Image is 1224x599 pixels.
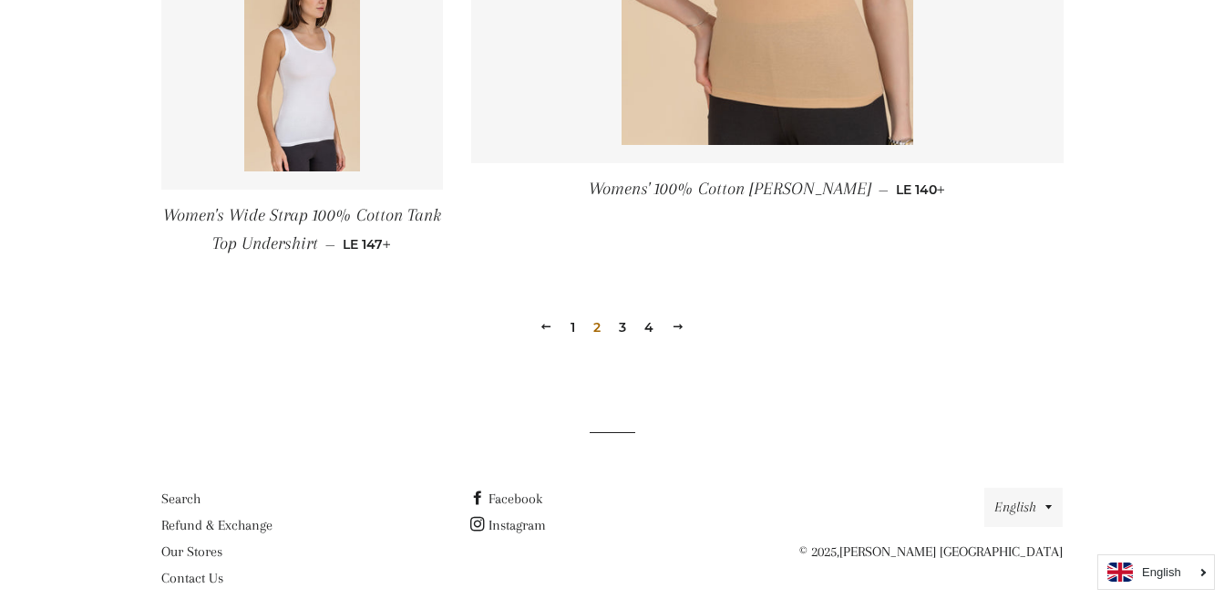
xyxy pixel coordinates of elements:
a: Our Stores [161,543,222,560]
span: Womens' 100% Cotton [PERSON_NAME] [589,179,871,199]
a: Facebook [470,491,542,507]
a: Women's Wide Strap 100% Cotton Tank Top Undershirt — LE 147 [161,190,444,271]
i: English [1142,566,1181,578]
span: LE 147 [343,236,391,253]
span: — [879,181,889,198]
a: 4 [637,314,661,341]
a: Womens' 100% Cotton [PERSON_NAME] — LE 140 [471,163,1064,215]
a: Search [161,491,201,507]
a: Refund & Exchange [161,517,273,533]
span: LE 140 [896,181,945,198]
span: Women's Wide Strap 100% Cotton Tank Top Undershirt [163,205,441,253]
span: — [325,236,335,253]
p: © 2025, [780,541,1063,563]
a: 1 [563,314,582,341]
span: 2 [586,314,608,341]
a: [PERSON_NAME] [GEOGRAPHIC_DATA] [839,543,1063,560]
a: Contact Us [161,570,223,586]
a: English [1107,563,1205,582]
a: 3 [612,314,633,341]
a: Instagram [470,517,546,533]
button: English [984,488,1063,527]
